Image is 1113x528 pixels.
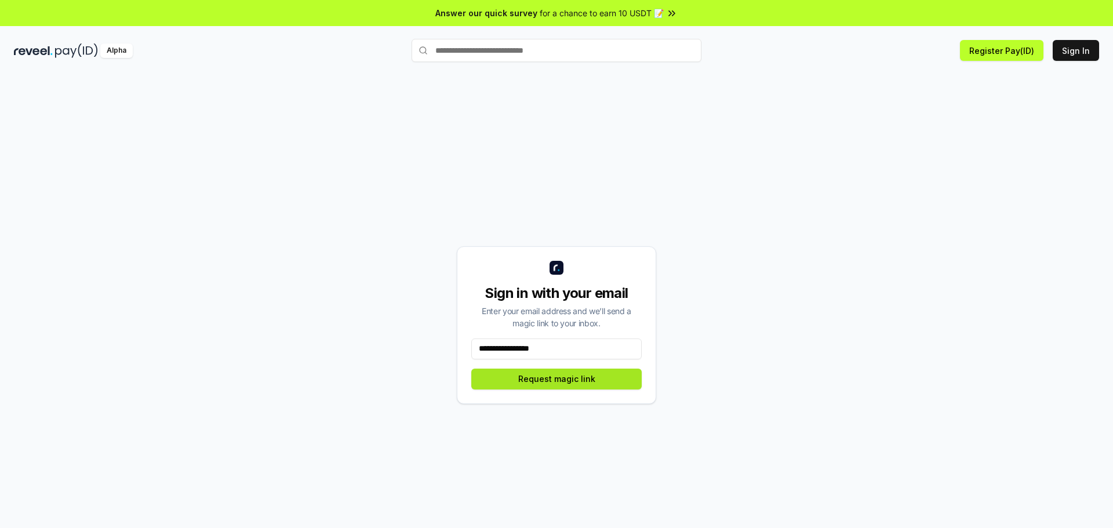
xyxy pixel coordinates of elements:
[14,43,53,58] img: reveel_dark
[960,40,1043,61] button: Register Pay(ID)
[540,7,664,19] span: for a chance to earn 10 USDT 📝
[471,369,642,389] button: Request magic link
[55,43,98,58] img: pay_id
[471,305,642,329] div: Enter your email address and we’ll send a magic link to your inbox.
[435,7,537,19] span: Answer our quick survey
[1053,40,1099,61] button: Sign In
[550,261,563,275] img: logo_small
[471,284,642,303] div: Sign in with your email
[100,43,133,58] div: Alpha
